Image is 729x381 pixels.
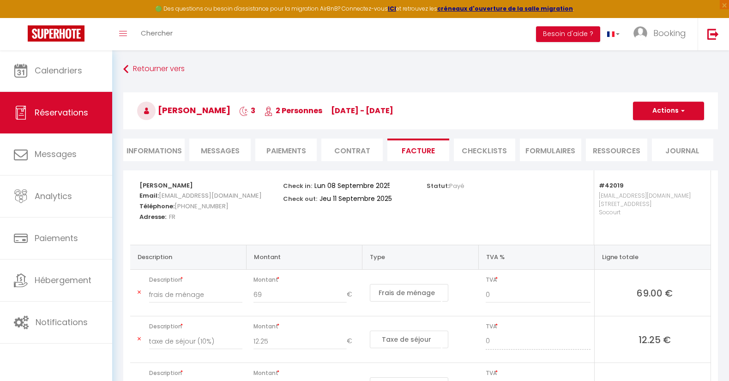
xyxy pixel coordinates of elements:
[427,180,464,190] p: Statut:
[347,286,359,303] span: €
[36,316,88,328] span: Notifications
[28,25,84,42] img: Super Booking
[149,367,242,380] span: Description
[387,139,449,161] li: Facture
[123,139,185,161] li: Informations
[253,320,358,333] span: Montant
[130,245,246,269] th: Description
[486,273,590,286] span: TVA
[283,180,312,190] p: Check in:
[139,202,175,211] strong: Téléphone:
[595,245,711,269] th: Ligne totale
[599,189,701,236] p: [EMAIL_ADDRESS][DOMAIN_NAME] [STREET_ADDRESS] Socourt
[486,320,590,333] span: TVA
[602,333,707,346] span: 12.25 €
[602,286,707,299] span: 69.00 €
[362,245,478,269] th: Type
[35,65,82,76] span: Calendriers
[283,193,317,203] p: Check out:
[139,212,166,221] strong: Adresse:
[264,105,322,116] span: 2 Personnes
[707,28,719,40] img: logout
[627,18,698,50] a: ... Booking
[321,139,383,161] li: Contrat
[586,139,647,161] li: Ressources
[166,210,175,224] span: . FR
[175,200,229,213] span: [PHONE_NUMBER]
[149,320,242,333] span: Description
[139,191,159,200] strong: Email:
[35,107,88,118] span: Réservations
[141,28,173,38] span: Chercher
[253,367,358,380] span: Montant
[331,105,393,116] span: [DATE] - [DATE]
[123,61,718,78] a: Retourner vers
[253,273,358,286] span: Montant
[633,102,704,120] button: Actions
[35,274,91,286] span: Hébergement
[437,5,573,12] a: créneaux d'ouverture de la salle migration
[449,181,464,190] span: Payé
[149,273,242,286] span: Description
[652,139,713,161] li: Journal
[35,232,78,244] span: Paiements
[134,18,180,50] a: Chercher
[347,333,359,350] span: €
[35,148,77,160] span: Messages
[633,26,647,40] img: ...
[454,139,515,161] li: CHECKLISTS
[159,189,262,202] span: [EMAIL_ADDRESS][DOMAIN_NAME]
[536,26,600,42] button: Besoin d'aide ?
[486,367,590,380] span: TVA
[520,139,581,161] li: FORMULAIRES
[653,27,686,39] span: Booking
[201,145,240,156] span: Messages
[139,181,193,190] strong: [PERSON_NAME]
[239,105,255,116] span: 3
[35,190,72,202] span: Analytics
[255,139,317,161] li: Paiements
[599,181,624,190] strong: #42019
[137,104,230,116] span: [PERSON_NAME]
[478,245,594,269] th: TVA %
[388,5,396,12] a: ICI
[246,245,362,269] th: Montant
